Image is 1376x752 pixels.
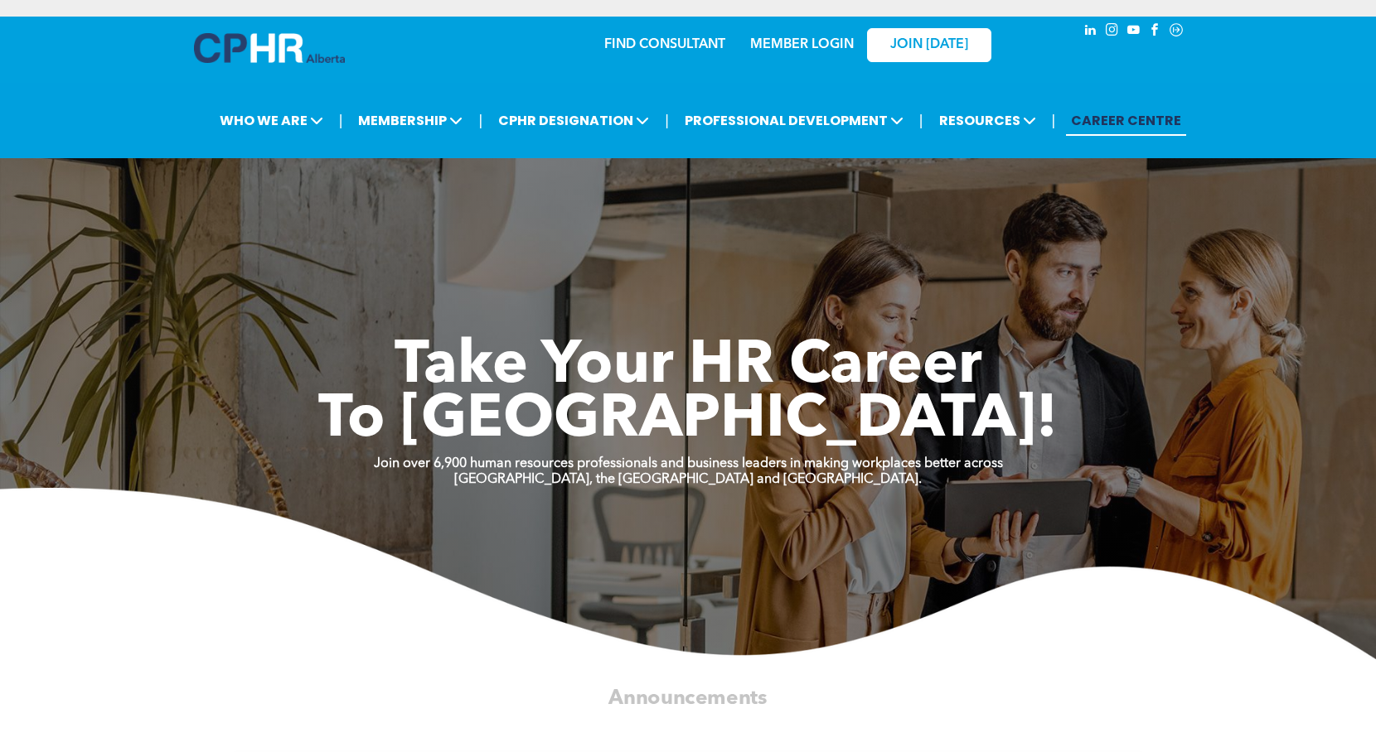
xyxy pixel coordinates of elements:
li: | [1052,104,1056,137]
a: JOIN [DATE] [867,28,991,62]
img: A blue and white logo for cp alberta [194,33,345,63]
a: CAREER CENTRE [1066,105,1186,136]
strong: Join over 6,900 human resources professionals and business leaders in making workplaces better ac... [374,457,1003,470]
a: MEMBER LOGIN [750,38,854,51]
li: | [919,104,923,137]
li: | [665,104,669,137]
strong: [GEOGRAPHIC_DATA], the [GEOGRAPHIC_DATA] and [GEOGRAPHIC_DATA]. [454,473,922,486]
a: Social network [1167,21,1185,43]
span: RESOURCES [934,105,1041,136]
span: CPHR DESIGNATION [493,105,654,136]
span: Announcements [608,688,768,708]
a: FIND CONSULTANT [604,38,725,51]
li: | [478,104,482,137]
span: MEMBERSHIP [353,105,468,136]
li: | [339,104,343,137]
a: facebook [1146,21,1164,43]
span: JOIN [DATE] [890,37,968,53]
a: instagram [1102,21,1121,43]
span: PROFESSIONAL DEVELOPMENT [680,105,908,136]
span: WHO WE ARE [215,105,328,136]
a: linkedin [1081,21,1099,43]
span: To [GEOGRAPHIC_DATA]! [318,391,1058,451]
a: youtube [1124,21,1142,43]
span: Take Your HR Career [395,337,982,397]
